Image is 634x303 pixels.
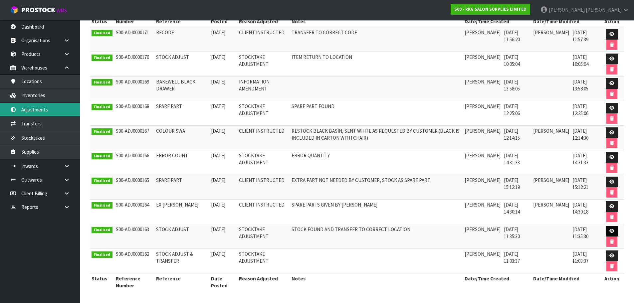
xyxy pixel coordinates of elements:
[209,200,237,224] td: [DATE]
[463,52,502,76] td: [PERSON_NAME]
[209,76,237,101] td: [DATE]
[463,273,531,291] th: Date/Time Created
[209,101,237,126] td: [DATE]
[92,153,112,160] span: Finalised
[571,150,600,175] td: [DATE] 14:31:33
[531,273,600,291] th: Date/Time Modified
[531,126,571,150] td: [PERSON_NAME]
[154,249,210,273] td: STOCK ADJUST & TRANSFER
[237,76,290,101] td: INFORMATION AMENDMENT
[154,273,210,291] th: Reference
[290,150,463,175] td: ERROR QUANTITY
[237,27,290,52] td: CLIENT INSTRUCTED
[571,200,600,224] td: [DATE] 14:30:18
[502,224,531,249] td: [DATE] 11:35:30
[114,273,154,291] th: Reference Number
[571,101,600,126] td: [DATE] 12:25:06
[571,27,600,52] td: [DATE] 11:57:39
[571,249,600,273] td: [DATE] 11:03:37
[90,273,114,291] th: Status
[209,126,237,150] td: [DATE]
[209,273,237,291] th: Date Posted
[502,52,531,76] td: [DATE] 10:05:04
[92,227,112,233] span: Finalised
[531,27,571,52] td: [PERSON_NAME]
[451,4,530,15] a: S00 - RKG SALON SUPPLIES LIMITED
[571,224,600,249] td: [DATE] 11:35:30
[57,7,67,14] small: WMS
[92,30,112,37] span: Finalised
[502,126,531,150] td: [DATE] 12:14:15
[586,7,622,13] span: [PERSON_NAME]
[531,175,571,200] td: [PERSON_NAME]
[463,126,502,150] td: [PERSON_NAME]
[502,76,531,101] td: [DATE] 13:58:05
[531,200,571,224] td: [PERSON_NAME]
[237,224,290,249] td: STOCKTAKE ADJUSTMENT
[463,249,502,273] td: [PERSON_NAME]
[209,175,237,200] td: [DATE]
[571,52,600,76] td: [DATE] 10:05:04
[463,150,502,175] td: [PERSON_NAME]
[10,6,18,14] img: cube-alt.png
[463,76,502,101] td: [PERSON_NAME]
[237,200,290,224] td: CLIENT INSTRUCTED
[237,150,290,175] td: STOCKTAKE ADJUSTMENT
[92,251,112,258] span: Finalised
[154,52,210,76] td: STOCK ADJUST
[600,273,624,291] th: Action
[92,104,112,110] span: Finalised
[154,76,210,101] td: BAKEWELL BLACK DRAWER
[154,126,210,150] td: COLOUR SWA
[154,224,210,249] td: STOCK ADJUST
[502,27,531,52] td: [DATE] 11:56:20
[92,128,112,135] span: Finalised
[209,249,237,273] td: [DATE]
[290,101,463,126] td: SPARE PART FOUND
[290,200,463,224] td: SPARE PARTS GIVEN BY [PERSON_NAME]
[237,175,290,200] td: CLIENT INSTRUCTED
[502,150,531,175] td: [DATE] 14:31:33
[290,126,463,150] td: RESTOCK BLACK BASIN, SENT WHITE AS REQUESTED BY CUSTOMER (BLACK IS INCLUDED IN CARTON WITH CHAIR)
[237,101,290,126] td: STOCKTAKE ADJUSTMENT
[502,175,531,200] td: [DATE] 15:12:19
[237,273,290,291] th: Reason Adjusted
[114,249,154,273] td: S00-ADJ0000162
[463,224,502,249] td: [PERSON_NAME]
[209,150,237,175] td: [DATE]
[454,6,527,12] strong: S00 - RKG SALON SUPPLIES LIMITED
[463,101,502,126] td: [PERSON_NAME]
[114,200,154,224] td: S00-ADJ0000164
[154,101,210,126] td: SPARE PART
[154,200,210,224] td: EX [PERSON_NAME]
[92,79,112,86] span: Finalised
[549,7,585,13] span: [PERSON_NAME]
[114,27,154,52] td: S00-ADJ0000171
[114,52,154,76] td: S00-ADJ0000170
[154,175,210,200] td: SPARE PART
[92,55,112,61] span: Finalised
[463,175,502,200] td: [PERSON_NAME]
[92,178,112,184] span: Finalised
[237,52,290,76] td: STOCKTAKE ADJUSTMENT
[463,27,502,52] td: [PERSON_NAME]
[463,200,502,224] td: [PERSON_NAME]
[154,150,210,175] td: ERROR COUNT
[114,224,154,249] td: S00-ADJ0000163
[21,6,55,14] span: ProStock
[154,27,210,52] td: RECODE
[290,273,463,291] th: Notes
[114,101,154,126] td: S00-ADJ0000168
[290,52,463,76] td: ITEM RETURN TO LOCATION
[114,126,154,150] td: S00-ADJ0000167
[237,249,290,273] td: STOCKTAKE ADJUSTMENT
[114,150,154,175] td: S00-ADJ0000166
[209,224,237,249] td: [DATE]
[571,76,600,101] td: [DATE] 13:58:05
[114,175,154,200] td: S00-ADJ0000165
[290,175,463,200] td: EXTRA PART NOT NEEDED BY CUSTOMER, STOCK AS SPARE PART
[502,101,531,126] td: [DATE] 12:25:06
[290,27,463,52] td: TRANSFER TO CORRECT CODE
[114,76,154,101] td: S00-ADJ0000169
[571,126,600,150] td: [DATE] 12:14:30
